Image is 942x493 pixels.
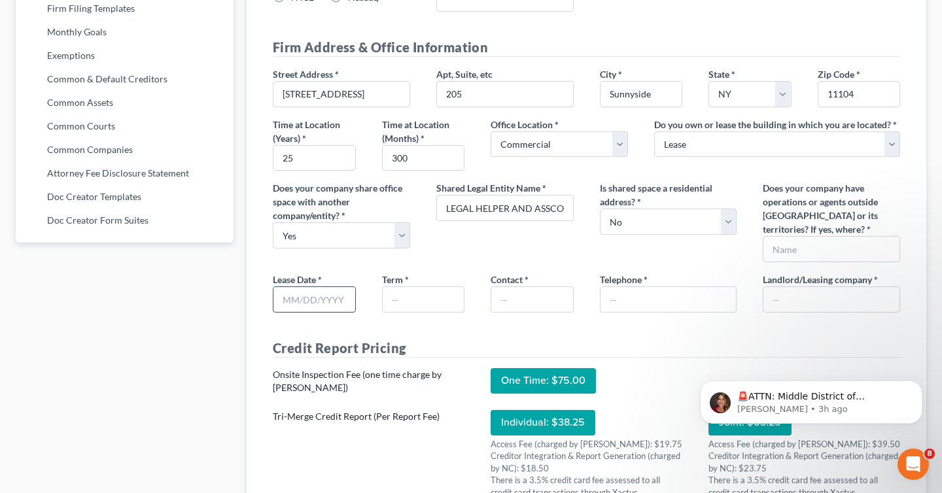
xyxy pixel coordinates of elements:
span: Does your company share office space with another company/entity? [273,182,402,221]
iframe: Intercom notifications message [680,353,942,445]
input: Enter city... [601,82,682,107]
input: Name [763,237,899,262]
a: Exemptions [16,44,234,67]
a: Common Companies [16,138,234,161]
input: -- [601,287,737,312]
input: (optional) [437,82,573,107]
span: City [600,69,616,80]
a: Common & Default Creditors [16,67,234,91]
a: Attorney Fee Disclosure Statement [16,161,234,185]
div: Tri-Merge Credit Report (Per Report Fee) [273,410,464,423]
input: Enter years... [273,146,355,171]
input: XXXXX [818,81,901,107]
span: Lease Date [273,274,316,285]
a: Monthly Goals [16,20,234,44]
div: Access Fee (charged by [PERSON_NAME]): $19.75 [491,438,682,450]
span: Does your company have operations or agents outside [GEOGRAPHIC_DATA] or its territories? If yes,... [763,182,878,235]
span: Do you own or lease the building in which you are located? [654,119,891,130]
a: Doc Creator Form Suites [16,209,234,232]
input: Enter address... [273,82,410,107]
h4: Credit Report Pricing [273,339,900,358]
input: -- [491,287,573,312]
a: Doc Creator Templates [16,185,234,209]
input: -- [383,287,464,312]
span: Landlord/Leasing company [763,274,872,285]
h4: Firm Address & Office Information [273,38,900,57]
div: One Time: $75.00 [491,368,596,394]
div: Individual: $38.25 [491,410,595,435]
span: Is shared space a residential address? [600,182,712,207]
span: Time at Location (Years) [273,119,340,144]
div: Creditor Integration & Report Generation (charged by NC): $23.75 [708,450,900,474]
div: Onsite Inspection Fee (one time charge by [PERSON_NAME]) [273,368,464,394]
input: Enter months... [383,146,464,171]
label: Apt, Suite, etc [436,67,493,81]
span: Zip Code [818,69,854,80]
input: MM/DD/YYYY [273,287,355,312]
span: Telephone [600,274,642,285]
span: Street Address [273,69,333,80]
span: 8 [924,449,935,459]
span: State [708,69,729,80]
div: Creditor Integration & Report Generation (charged by NC): $18.50 [491,450,682,474]
span: Term [382,274,403,285]
span: Shared Legal Entity Name [436,182,540,194]
span: Office Location [491,119,553,130]
input: Name [437,195,573,220]
a: Common Assets [16,91,234,114]
span: Contact [491,274,523,285]
span: Time at Location (Months) [382,119,449,144]
input: -- [763,287,899,312]
iframe: Intercom live chat [898,449,929,480]
a: Common Courts [16,114,234,138]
